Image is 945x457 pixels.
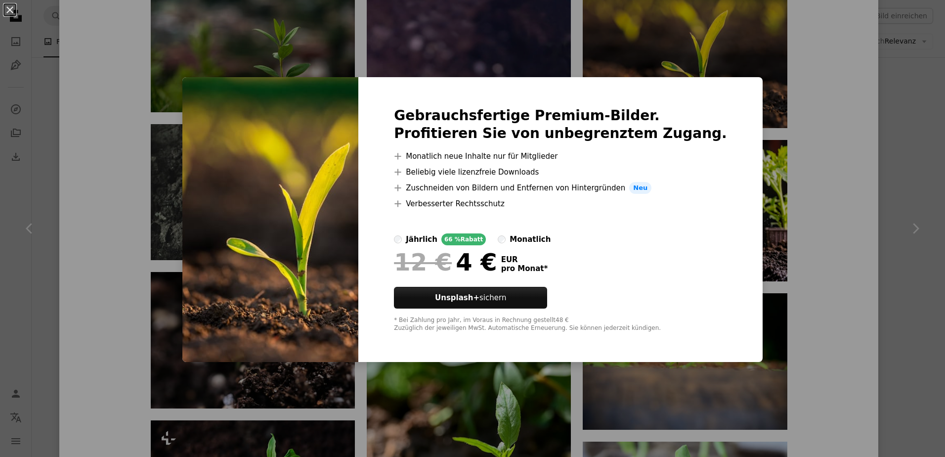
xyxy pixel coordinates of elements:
[394,182,727,194] li: Zuschneiden von Bildern und Entfernen von Hintergründen
[501,255,548,264] span: EUR
[406,233,437,245] div: jährlich
[510,233,551,245] div: monatlich
[394,287,547,309] button: Unsplash+sichern
[394,317,727,332] div: * Bei Zahlung pro Jahr, im Voraus in Rechnung gestellt 48 € Zuzüglich der jeweiligen MwSt. Automa...
[394,150,727,162] li: Monatlich neue Inhalte nur für Mitglieder
[629,182,651,194] span: Neu
[435,293,479,302] strong: Unsplash+
[394,107,727,142] h2: Gebrauchsfertige Premium-Bilder. Profitieren Sie von unbegrenztem Zugang.
[394,235,402,243] input: jährlich66 %Rabatt
[394,249,497,275] div: 4 €
[394,166,727,178] li: Beliebig viele lizenzfreie Downloads
[394,198,727,210] li: Verbesserter Rechtsschutz
[394,249,452,275] span: 12 €
[182,77,358,362] img: premium_photo-1661963506575-cadb507b2aaf
[501,264,548,273] span: pro Monat *
[441,233,486,245] div: 66 % Rabatt
[498,235,506,243] input: monatlich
